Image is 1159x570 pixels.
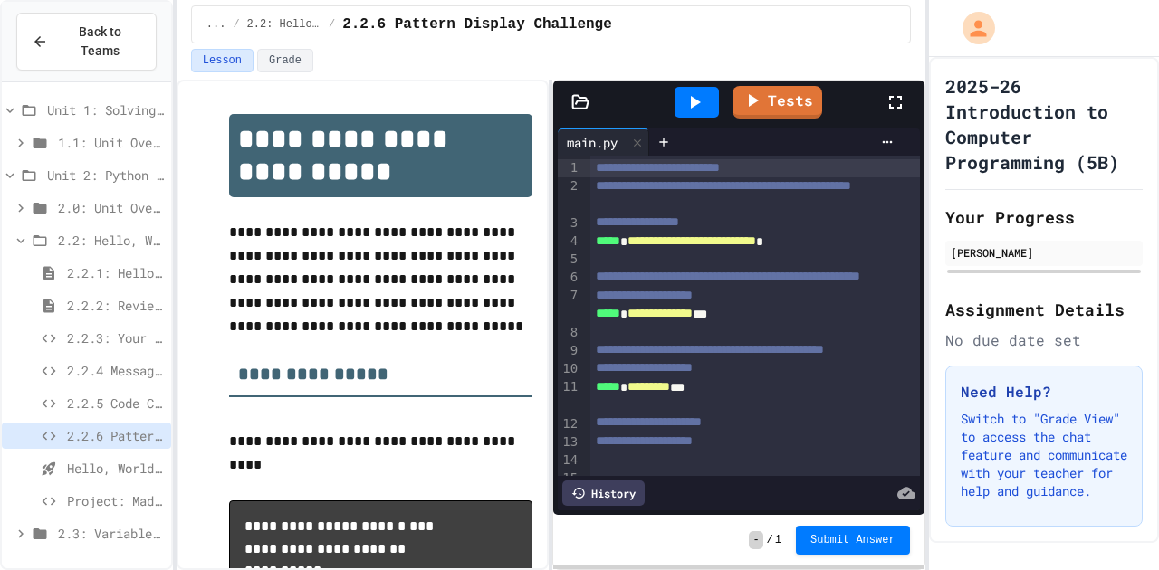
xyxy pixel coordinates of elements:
[67,491,164,510] span: Project: Mad Libs (Part 1)
[733,86,822,119] a: Tests
[945,73,1143,175] h1: 2025-26 Introduction to Computer Programming (5B)
[558,360,580,378] div: 10
[191,49,254,72] button: Lesson
[951,244,1137,261] div: [PERSON_NAME]
[16,13,157,71] button: Back to Teams
[247,17,321,32] span: 2.2: Hello, World!
[206,17,226,32] span: ...
[558,433,580,451] div: 13
[558,177,580,214] div: 2
[58,231,164,250] span: 2.2: Hello, World!
[558,415,580,433] div: 12
[59,23,141,61] span: Back to Teams
[562,480,645,506] div: History
[945,329,1143,351] div: No due date set
[961,410,1127,500] p: Switch to "Grade View" to access the chat feature and communicate with your teacher for help and ...
[558,133,627,152] div: main.py
[558,287,580,324] div: 7
[796,526,910,555] button: Submit Answer
[58,133,164,152] span: 1.1: Unit Overview
[558,214,580,233] div: 3
[558,269,580,287] div: 6
[58,524,164,543] span: 2.3: Variables and Data Types
[775,533,781,547] span: 1
[558,251,580,269] div: 5
[961,381,1127,403] h3: Need Help?
[67,361,164,380] span: 2.2.4 Message Fix
[558,342,580,360] div: 9
[943,7,1000,49] div: My Account
[67,263,164,282] span: 2.2.1: Hello, World!
[47,166,164,185] span: Unit 2: Python Fundamentals
[558,128,649,156] div: main.py
[558,159,580,177] div: 1
[342,14,612,35] span: 2.2.6 Pattern Display Challenge
[67,426,164,445] span: 2.2.6 Pattern Display Challenge
[233,17,239,32] span: /
[67,296,164,315] span: 2.2.2: Review - Hello, World!
[558,470,580,488] div: 15
[558,324,580,342] div: 8
[329,17,335,32] span: /
[810,533,896,547] span: Submit Answer
[67,459,164,478] span: Hello, World! - Quiz
[67,394,164,413] span: 2.2.5 Code Commentary Creator
[558,233,580,251] div: 4
[67,328,164,347] span: 2.2.3: Your Name and Favorite Movie
[558,451,580,470] div: 14
[47,100,164,119] span: Unit 1: Solving Problems in Computer Science
[749,531,762,549] span: -
[58,198,164,217] span: 2.0: Unit Overview
[558,378,580,415] div: 11
[257,49,313,72] button: Grade
[945,297,1143,322] h2: Assignment Details
[767,533,773,547] span: /
[945,204,1143,230] h2: Your Progress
